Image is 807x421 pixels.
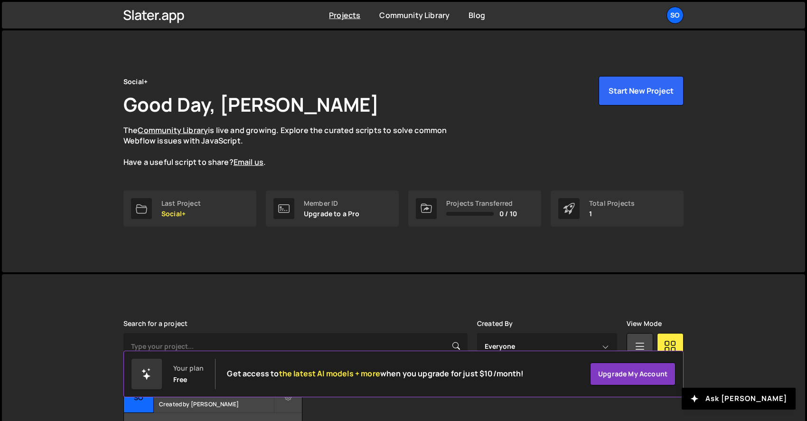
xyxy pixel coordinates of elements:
[123,320,188,327] label: Search for a project
[234,157,263,167] a: Email us
[123,125,465,168] p: The is live and growing. Explore the curated scripts to solve common Webflow issues with JavaScri...
[279,368,380,379] span: the latest AI models + more
[682,388,796,410] button: Ask [PERSON_NAME]
[123,191,256,227] a: Last Project Social+
[161,200,201,207] div: Last Project
[589,200,635,207] div: Total Projects
[123,333,468,360] input: Type your project...
[138,125,208,135] a: Community Library
[589,210,635,218] p: 1
[499,210,517,218] span: 0 / 10
[304,210,360,218] p: Upgrade to a Pro
[161,210,201,218] p: Social+
[590,363,676,385] a: Upgrade my account
[627,320,662,327] label: View Mode
[329,10,360,20] a: Projects
[173,376,188,383] div: Free
[446,200,517,207] div: Projects Transferred
[227,369,524,378] h2: Get access to when you upgrade for just $10/month!
[173,364,204,372] div: Your plan
[379,10,450,20] a: Community Library
[124,383,154,413] div: So
[123,76,148,87] div: Social+
[599,76,684,105] button: Start New Project
[123,91,379,117] h1: Good Day, [PERSON_NAME]
[477,320,513,327] label: Created By
[469,10,485,20] a: Blog
[304,200,360,207] div: Member ID
[159,400,273,408] small: Created by [PERSON_NAME]
[666,7,684,24] a: So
